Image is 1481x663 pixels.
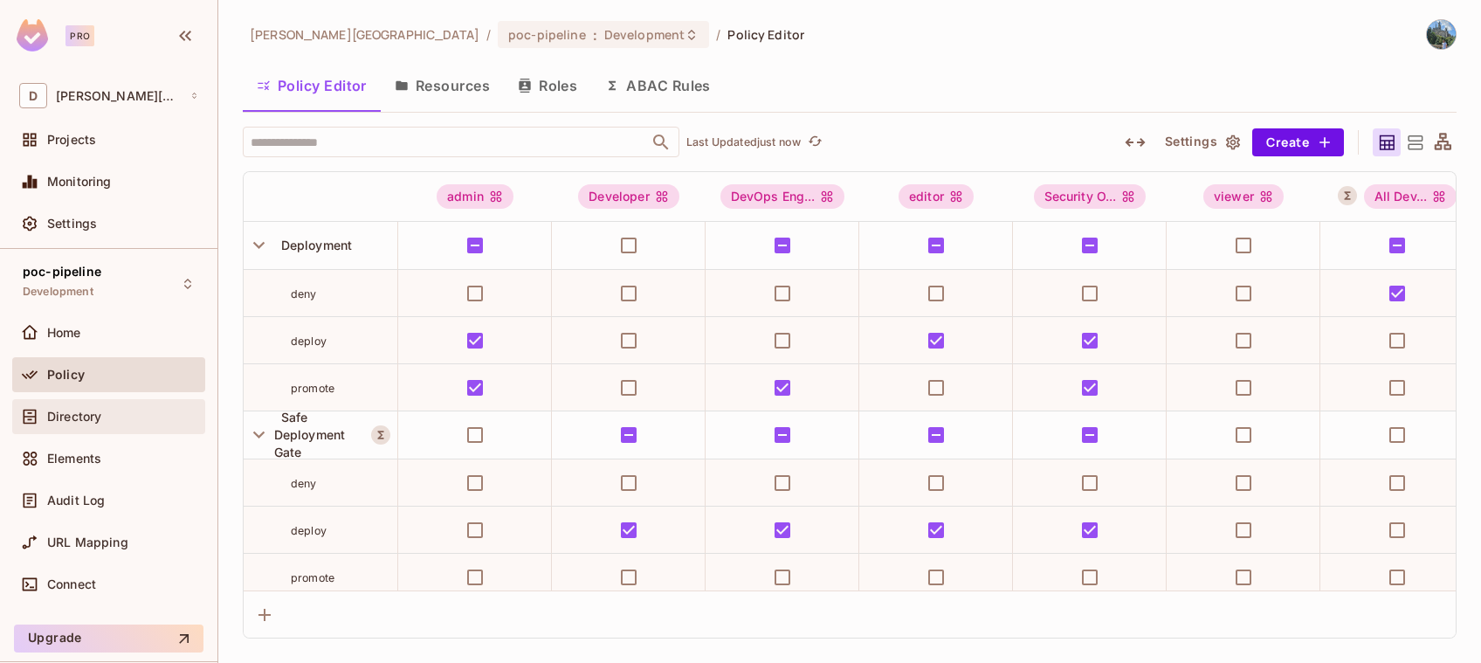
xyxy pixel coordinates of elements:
[808,134,823,151] span: refresh
[1158,128,1245,156] button: Settings
[47,494,105,508] span: Audit Log
[801,132,825,153] span: Click to refresh data
[14,625,203,653] button: Upgrade
[47,133,96,147] span: Projects
[47,217,97,231] span: Settings
[243,64,381,107] button: Policy Editor
[19,83,47,108] span: D
[486,26,491,43] li: /
[720,184,845,209] div: DevOps Eng...
[250,26,479,43] span: the active workspace
[47,452,101,466] span: Elements
[23,265,101,279] span: poc-pipeline
[1364,184,1457,209] span: All Developers
[23,285,93,299] span: Development
[17,19,48,52] img: SReyMgAAAABJRU5ErkJggg==
[47,368,85,382] span: Policy
[274,238,353,252] span: Deployment
[578,184,679,209] div: Developer
[592,28,598,42] span: :
[1034,184,1147,209] span: Security Officer
[649,130,673,155] button: Open
[65,25,94,46] div: Pro
[508,26,586,43] span: poc-pipeline
[1338,186,1357,205] button: A User Set is a dynamically conditioned role, grouping users based on real-time criteria.
[47,326,81,340] span: Home
[371,425,390,445] button: A Resource Set is a dynamically conditioned resource, defined by real-time criteria.
[1034,184,1147,209] div: Security O...
[899,184,974,209] div: editor
[1427,20,1456,49] img: David Santander
[804,132,825,153] button: refresh
[727,26,804,43] span: Policy Editor
[437,184,513,209] div: admin
[291,477,317,490] span: deny
[291,524,327,537] span: deploy
[381,64,504,107] button: Resources
[47,410,101,424] span: Directory
[720,184,845,209] span: DevOps Engineer
[716,26,720,43] li: /
[604,26,685,43] span: Development
[291,571,334,584] span: promote
[47,577,96,591] span: Connect
[274,410,346,459] span: Safe Deployment Gate
[1252,128,1344,156] button: Create
[56,89,182,103] span: Workspace: david-santander
[291,287,317,300] span: deny
[291,335,327,348] span: deploy
[47,175,112,189] span: Monitoring
[1364,184,1457,209] div: All Dev...
[504,64,591,107] button: Roles
[686,135,801,149] p: Last Updated just now
[291,382,334,395] span: promote
[591,64,725,107] button: ABAC Rules
[1203,184,1284,209] div: viewer
[47,535,128,549] span: URL Mapping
